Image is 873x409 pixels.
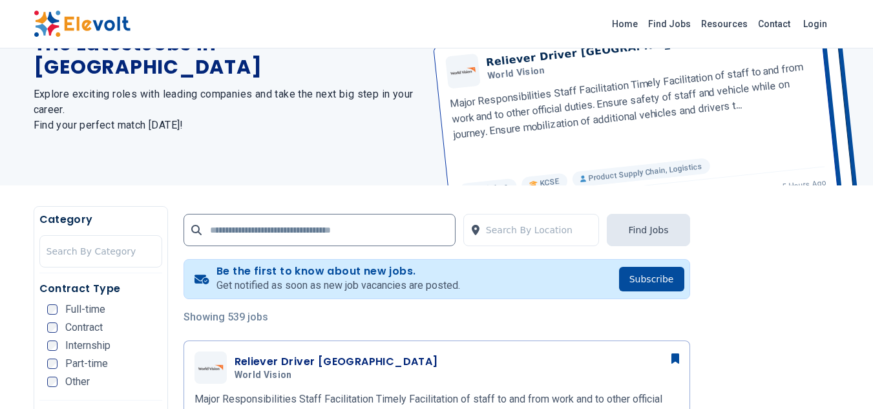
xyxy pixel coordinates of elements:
[65,341,110,351] span: Internship
[47,377,58,387] input: Other
[65,304,105,315] span: Full-time
[39,212,162,227] h5: Category
[216,265,460,278] h4: Be the first to know about new jobs.
[808,347,873,409] iframe: Chat Widget
[34,32,421,79] h1: The Latest Jobs in [GEOGRAPHIC_DATA]
[235,354,438,370] h3: Reliever Driver [GEOGRAPHIC_DATA]
[47,359,58,369] input: Part-time
[607,214,689,246] button: Find Jobs
[696,14,753,34] a: Resources
[643,14,696,34] a: Find Jobs
[795,11,835,37] a: Login
[235,370,292,381] span: World Vision
[34,87,421,133] h2: Explore exciting roles with leading companies and take the next big step in your career. Find you...
[198,364,224,371] img: World Vision
[607,14,643,34] a: Home
[65,322,103,333] span: Contract
[39,281,162,297] h5: Contract Type
[619,267,684,291] button: Subscribe
[47,322,58,333] input: Contract
[47,304,58,315] input: Full-time
[184,309,690,325] p: Showing 539 jobs
[65,359,108,369] span: Part-time
[34,10,131,37] img: Elevolt
[65,377,90,387] span: Other
[753,14,795,34] a: Contact
[47,341,58,351] input: Internship
[216,278,460,293] p: Get notified as soon as new job vacancies are posted.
